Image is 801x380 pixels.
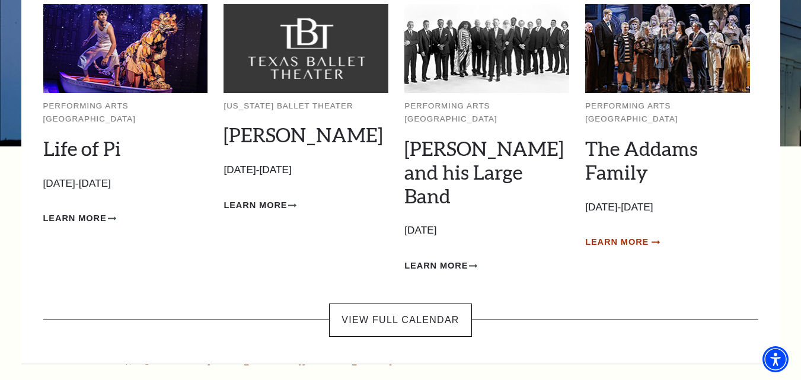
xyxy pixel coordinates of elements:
[404,258,477,273] a: Learn More Lyle Lovett and his Large Band
[224,198,296,213] a: Learn More Peter Pan
[224,123,383,146] a: [PERSON_NAME]
[585,4,750,92] img: Performing Arts Fort Worth
[224,198,287,213] span: Learn More
[43,211,107,226] span: Learn More
[585,136,698,184] a: The Addams Family
[43,175,208,193] p: [DATE]-[DATE]
[404,136,564,207] a: [PERSON_NAME] and his Large Band
[329,304,471,337] a: View Full Calendar
[762,346,789,372] div: Accessibility Menu
[404,100,569,126] p: Performing Arts [GEOGRAPHIC_DATA]
[404,4,569,92] img: Performing Arts Fort Worth
[585,199,750,216] p: [DATE]-[DATE]
[224,100,388,113] p: [US_STATE] Ballet Theater
[585,235,658,250] a: Learn More The Addams Family
[585,100,750,126] p: Performing Arts [GEOGRAPHIC_DATA]
[43,4,208,92] img: Performing Arts Fort Worth
[43,100,208,126] p: Performing Arts [GEOGRAPHIC_DATA]
[43,136,121,160] a: Life of Pi
[224,4,388,92] img: Texas Ballet Theater
[404,222,569,240] p: [DATE]
[404,258,468,273] span: Learn More
[224,162,388,179] p: [DATE]-[DATE]
[72,352,395,366] span: We're sorry, login failed for [EMAIL_ADDRESS][DOMAIN_NAME] .
[585,235,649,250] span: Learn More
[43,211,116,226] a: Learn More Life of Pi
